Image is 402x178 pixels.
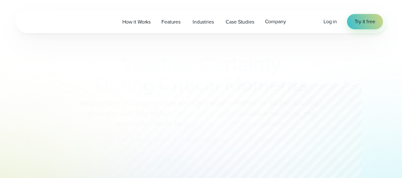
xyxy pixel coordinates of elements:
span: Try it free [355,18,375,25]
span: How it Works [122,18,151,26]
a: Log in [324,18,337,25]
a: How it Works [117,15,156,28]
span: Company [265,18,286,25]
a: Try it free [347,14,383,29]
span: Industries [193,18,214,26]
span: Case Studies [226,18,254,26]
a: Case Studies [220,15,259,28]
span: Features [161,18,181,26]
